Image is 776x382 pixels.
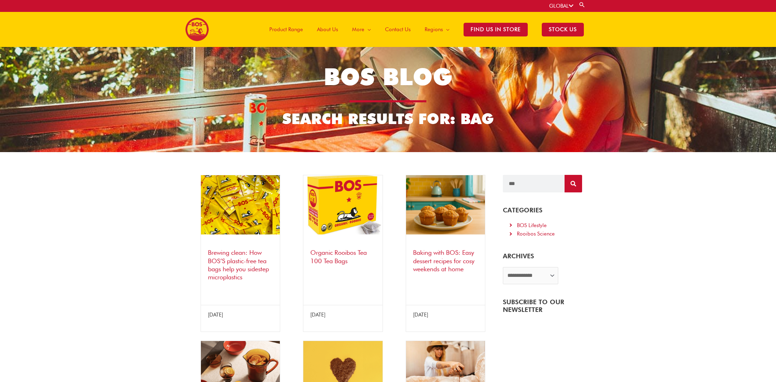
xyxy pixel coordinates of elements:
span: Contact Us [385,19,411,40]
div: BOS Lifestyle [517,221,547,230]
span: [DATE] [310,312,325,318]
a: Baking with BOS: Easy dessert recipes for cosy weekends at home [413,249,474,273]
a: Brewing clean: How BOS’S plastic-free tea bags help you sidestep microplastics [208,249,269,281]
nav: Site Navigation [257,12,591,47]
h4: CATEGORIES [503,206,582,214]
a: Search button [579,1,586,8]
span: [DATE] [413,312,428,318]
span: [DATE] [208,312,223,318]
button: Search [565,175,582,192]
a: Product Range [262,12,310,47]
a: STOCK US [535,12,591,47]
a: BOS Lifestyle [508,221,577,230]
img: BOS logo finals-200px [185,18,209,41]
h4: SUBSCRIBE TO OUR NEWSLETTER [503,298,582,313]
div: Rooibos Science [517,230,555,238]
span: STOCK US [542,23,584,36]
span: More [352,19,364,40]
a: Find Us in Store [457,12,535,47]
a: Regions [418,12,457,47]
h5: ARCHIVES [503,252,582,260]
h2: Search Results for: bag [196,109,580,129]
h1: BOS BLOG [196,60,580,93]
span: Regions [425,19,443,40]
a: Contact Us [378,12,418,47]
a: Rooibos Science [508,230,577,238]
a: GLOBAL [549,3,573,9]
a: Organic Rooibos Tea 100 Tea Bags [310,249,367,264]
a: More [345,12,378,47]
a: About Us [310,12,345,47]
span: Find Us in Store [464,23,528,36]
span: Product Range [269,19,303,40]
span: About Us [317,19,338,40]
